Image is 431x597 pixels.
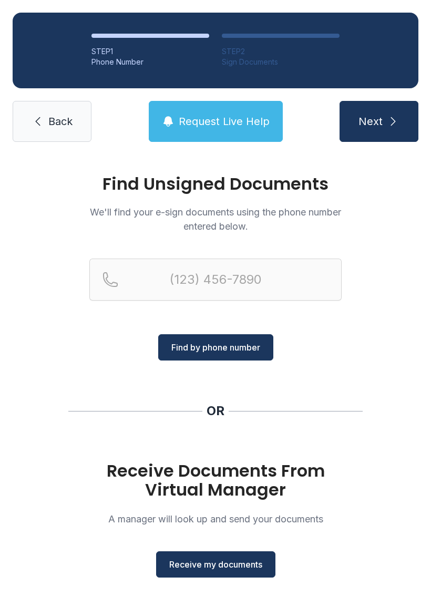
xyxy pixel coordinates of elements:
[89,512,342,526] p: A manager will look up and send your documents
[222,57,340,67] div: Sign Documents
[48,114,73,129] span: Back
[89,205,342,233] p: We'll find your e-sign documents using the phone number entered below.
[358,114,383,129] span: Next
[207,403,224,419] div: OR
[179,114,270,129] span: Request Live Help
[89,461,342,499] h1: Receive Documents From Virtual Manager
[222,46,340,57] div: STEP 2
[91,57,209,67] div: Phone Number
[171,341,260,354] span: Find by phone number
[89,259,342,301] input: Reservation phone number
[91,46,209,57] div: STEP 1
[89,176,342,192] h1: Find Unsigned Documents
[169,558,262,571] span: Receive my documents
